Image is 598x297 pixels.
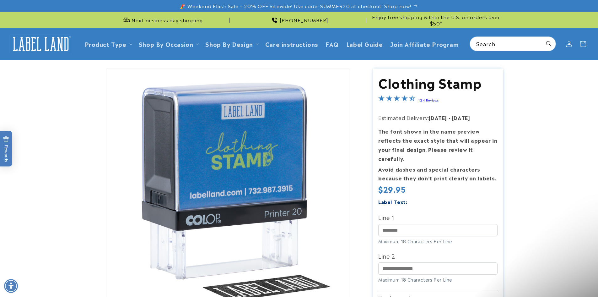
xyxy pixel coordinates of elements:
span: [PHONE_NUMBER] [280,17,328,23]
iframe: Sign Up via Text for Offers [5,247,79,266]
strong: [DATE] [429,114,447,121]
span: Label Guide [346,40,383,47]
div: Announcement [95,12,229,28]
img: Label Land [9,34,72,54]
strong: Avoid dashes and special characters because they don’t print clearly on labels. [378,165,496,182]
span: Enjoy free shipping within the U.S. on orders over $50* [369,14,503,26]
span: Rewards [3,136,9,162]
span: Join Affiliate Program [390,40,459,47]
strong: - [449,114,451,121]
h1: Clothing Stamp [378,74,498,91]
span: Next business day shipping [132,17,203,23]
summary: Shop By Occasion [135,36,202,51]
label: Label Text: [378,198,407,205]
a: 124 Reviews - open in a new tab [418,98,439,102]
strong: The font shown in the name preview reflects the exact style that will appear in your final design... [378,127,497,162]
iframe: Gorgias live chat conversation starters [512,216,592,269]
strong: [DATE] [452,114,470,121]
span: 🎉 Weekend Flash Sale – 20% OFF Sitewide! Use code: SUMMER20 at checkout! Shop now! [180,3,411,9]
div: Maximum 18 Characters Per Line [378,276,498,283]
a: Care instructions [261,36,322,51]
span: 4.4-star overall rating [378,96,415,103]
summary: Shop By Design [202,36,261,51]
p: Estimated Delivery: [378,113,498,122]
span: Shop By Occasion [139,40,193,47]
a: Product Type [85,40,127,48]
a: Shop By Design [205,40,253,48]
a: Label Land [7,32,75,56]
a: Join Affiliate Program [386,36,462,51]
span: $29.95 [378,183,406,195]
label: Line 1 [378,212,498,222]
a: Label Guide [342,36,387,51]
button: Search [542,37,556,51]
div: Maximum 18 Characters Per Line [378,238,498,245]
a: FAQ [322,36,342,51]
div: Announcement [232,12,366,28]
label: Line 2 [378,251,498,261]
iframe: Gorgias live chat messenger [567,267,592,291]
span: FAQ [326,40,339,47]
span: Care instructions [265,40,318,47]
summary: Product Type [81,36,135,51]
div: Accessibility Menu [4,279,18,293]
div: Announcement [369,12,503,28]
